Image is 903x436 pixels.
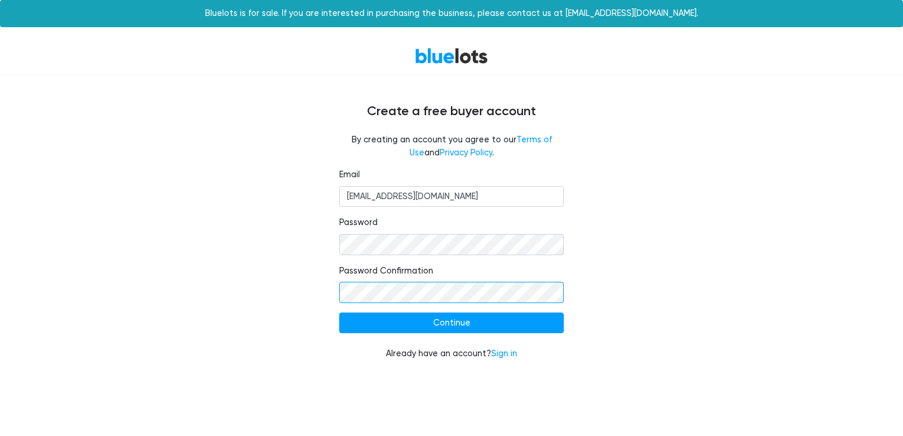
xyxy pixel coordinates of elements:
label: Email [339,168,360,181]
label: Password Confirmation [339,265,433,278]
input: Continue [339,313,564,334]
fieldset: By creating an account you agree to our and . [339,134,564,159]
a: Terms of Use [410,135,552,158]
div: Already have an account? [339,347,564,360]
a: Privacy Policy [440,148,492,158]
input: Email [339,186,564,207]
a: BlueLots [415,47,488,64]
a: Sign in [491,349,517,359]
h4: Create a free buyer account [97,104,806,119]
label: Password [339,216,378,229]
